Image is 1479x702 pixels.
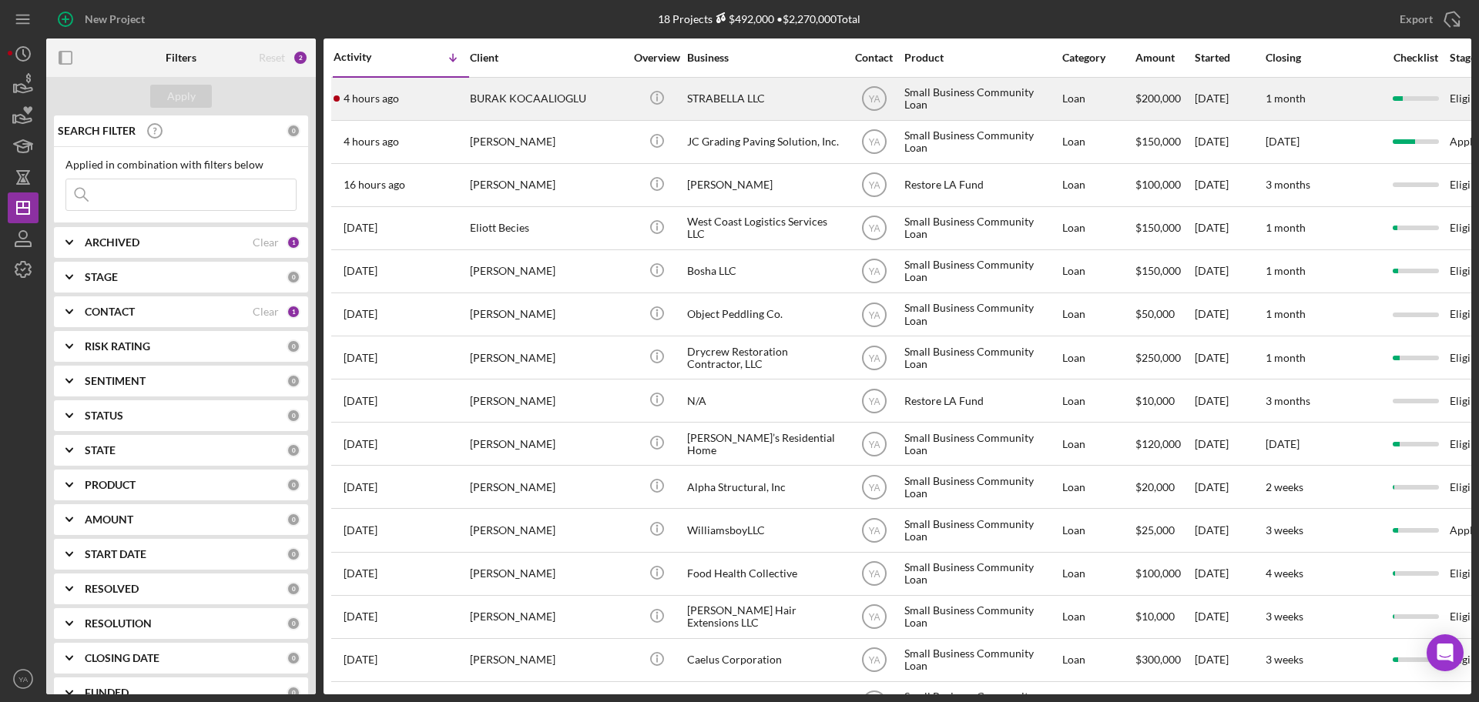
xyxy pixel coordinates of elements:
time: 3 months [1266,394,1310,407]
div: Product [904,52,1058,64]
text: YA [868,569,880,580]
div: [PERSON_NAME] [470,294,624,335]
button: YA [8,664,39,694]
text: YA [868,353,880,363]
b: CONTACT [85,306,135,318]
div: [PERSON_NAME] [470,165,624,206]
span: $250,000 [1135,351,1181,364]
span: $120,000 [1135,437,1181,450]
div: Loan [1062,640,1134,680]
div: Small Business Community Loan [904,79,1058,119]
div: 0 [287,547,300,561]
div: STRABELLA LLC [687,79,841,119]
text: YA [868,180,880,191]
div: Loan [1062,553,1134,594]
div: 0 [287,686,300,700]
b: RESOLUTION [85,617,152,630]
button: New Project [46,4,160,35]
div: 0 [287,124,300,138]
b: START DATE [85,548,146,560]
div: [PERSON_NAME] [470,553,624,594]
time: 3 weeks [1266,523,1303,537]
div: Small Business Community Loan [904,337,1058,378]
div: [PERSON_NAME] [470,251,624,292]
b: ARCHIVED [85,236,139,249]
div: Loan [1062,380,1134,421]
text: YA [868,396,880,406]
time: 2025-09-01 19:44 [344,222,377,234]
div: Open Intercom Messenger [1427,634,1464,671]
b: STATUS [85,409,123,422]
span: $10,000 [1135,394,1175,407]
time: 4 weeks [1266,567,1303,580]
div: Loan [1062,423,1134,464]
div: [DATE] [1195,165,1264,206]
div: [PERSON_NAME] [470,597,624,637]
b: FUNDED [85,687,129,699]
div: Small Business Community Loan [904,423,1058,464]
div: [DATE] [1195,294,1264,335]
b: AMOUNT [85,513,133,526]
span: $100,000 [1135,567,1181,580]
div: Category [1062,52,1134,64]
div: [DATE] [1195,553,1264,594]
div: Small Business Community Loan [904,510,1058,550]
text: YA [868,137,880,148]
div: Overview [628,52,686,64]
div: Small Business Community Loan [904,294,1058,335]
div: Clear [253,236,279,249]
div: 2 [293,50,308,65]
text: YA [868,439,880,450]
div: Small Business Community Loan [904,122,1058,162]
div: Loan [1062,510,1134,550]
div: Loan [1062,466,1134,507]
time: 2025-08-27 13:08 [344,481,377,493]
text: YA [868,655,880,666]
div: 18 Projects • $2,270,000 Total [658,12,860,25]
time: 3 months [1266,178,1310,191]
div: [DATE] [1195,79,1264,119]
b: PRODUCT [85,479,136,491]
span: $20,000 [1135,480,1175,493]
div: JC Grading Paving Solution, Inc. [687,122,841,162]
div: [PERSON_NAME] Hair Extensions LLC [687,597,841,637]
div: Food Health Collective [687,553,841,594]
text: YA [868,309,880,320]
button: Apply [150,85,212,108]
div: [PERSON_NAME] [470,122,624,162]
b: CLOSING DATE [85,652,159,664]
div: 0 [287,651,300,665]
div: 0 [287,374,300,388]
div: 0 [287,478,300,492]
div: Object Peddling Co. [687,294,841,335]
time: 1 month [1266,92,1306,105]
div: [PERSON_NAME] [687,165,841,206]
div: [DATE] [1195,380,1264,421]
span: $10,000 [1135,610,1175,623]
div: Activity [334,51,401,63]
div: 0 [287,270,300,284]
div: Apply [167,85,196,108]
div: Bosha LLC [687,251,841,292]
div: Client [470,52,624,64]
span: $150,000 [1135,221,1181,234]
div: West Coast Logistics Services LLC [687,208,841,249]
div: Loan [1062,294,1134,335]
text: YA [868,266,880,277]
div: Clear [253,306,279,318]
time: 2025-08-14 16:58 [344,610,377,623]
div: [DATE] [1195,510,1264,550]
time: 1 month [1266,351,1306,364]
b: RESOLVED [85,583,139,595]
div: Started [1195,52,1264,64]
div: [DATE] [1195,251,1264,292]
div: [PERSON_NAME] [470,423,624,464]
span: $300,000 [1135,653,1181,666]
div: Amount [1135,52,1193,64]
time: 1 month [1266,221,1306,234]
div: N/A [687,380,841,421]
div: [PERSON_NAME]’s Residential Home [687,423,841,464]
time: 1 month [1266,264,1306,277]
div: [DATE] [1195,423,1264,464]
div: [DATE] [1195,337,1264,378]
